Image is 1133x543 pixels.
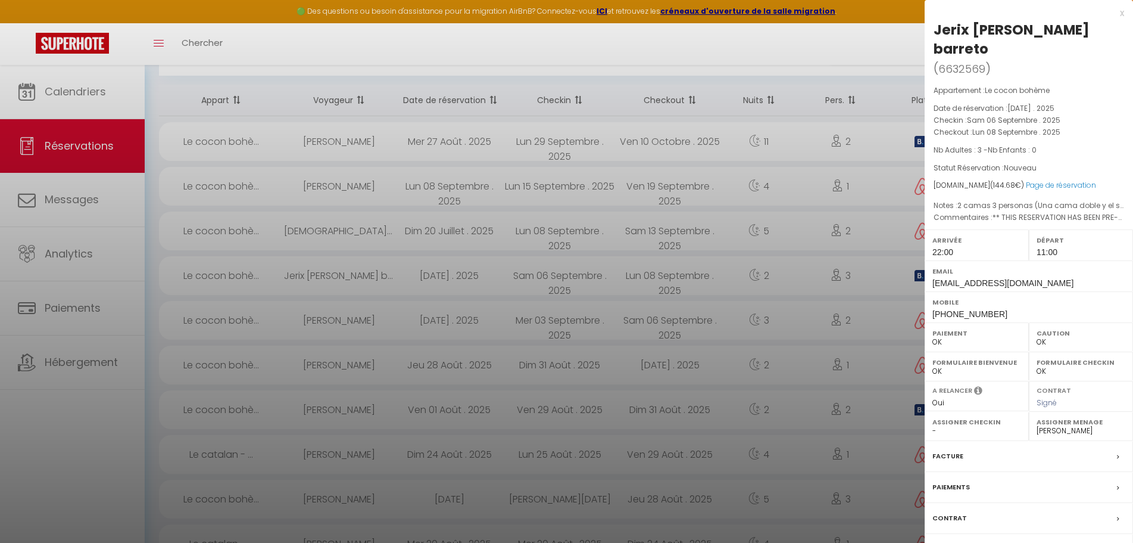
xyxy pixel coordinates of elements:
[934,20,1124,58] div: Jerix [PERSON_NAME] barreto
[934,114,1124,126] p: Checkin :
[972,127,1060,137] span: Lun 08 Septembre . 2025
[934,103,1124,114] p: Date de réservation :
[934,126,1124,138] p: Checkout :
[934,162,1124,174] p: Statut Réservation :
[967,115,1060,125] span: Sam 06 Septembre . 2025
[1037,234,1125,246] label: Départ
[932,247,953,257] span: 22:00
[934,145,1037,155] span: Nb Adultes : 3 -
[932,296,1125,308] label: Mobile
[934,200,1124,212] p: Notes :
[932,327,1021,339] label: Paiement
[932,234,1021,246] label: Arrivée
[1004,163,1037,173] span: Nouveau
[932,416,1021,428] label: Assigner Checkin
[988,145,1037,155] span: Nb Enfants : 0
[934,180,1124,191] div: [DOMAIN_NAME]
[990,180,1024,190] span: ( €)
[932,278,1073,288] span: [EMAIL_ADDRESS][DOMAIN_NAME]
[1037,398,1057,408] span: Signé
[932,450,963,463] label: Facture
[1037,327,1125,339] label: Caution
[932,309,1007,319] span: [PHONE_NUMBER]
[1037,247,1057,257] span: 11:00
[985,85,1050,95] span: Le cocon bohème
[1037,416,1125,428] label: Assigner Menage
[934,60,991,77] span: ( )
[932,265,1125,277] label: Email
[925,6,1124,20] div: x
[934,212,1124,224] p: Commentaires :
[1026,180,1096,190] a: Page de réservation
[10,5,45,41] button: Ouvrir le widget de chat LiveChat
[974,386,982,399] i: Sélectionner OUI si vous souhaiter envoyer les séquences de messages post-checkout
[932,512,967,525] label: Contrat
[993,180,1015,190] span: 144.68
[1007,103,1054,113] span: [DATE] . 2025
[1037,386,1071,393] label: Contrat
[932,356,1021,368] label: Formulaire Bienvenue
[1037,356,1125,368] label: Formulaire Checkin
[934,85,1124,97] p: Appartement :
[932,386,972,396] label: A relancer
[932,481,970,494] label: Paiements
[938,61,985,76] span: 6632569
